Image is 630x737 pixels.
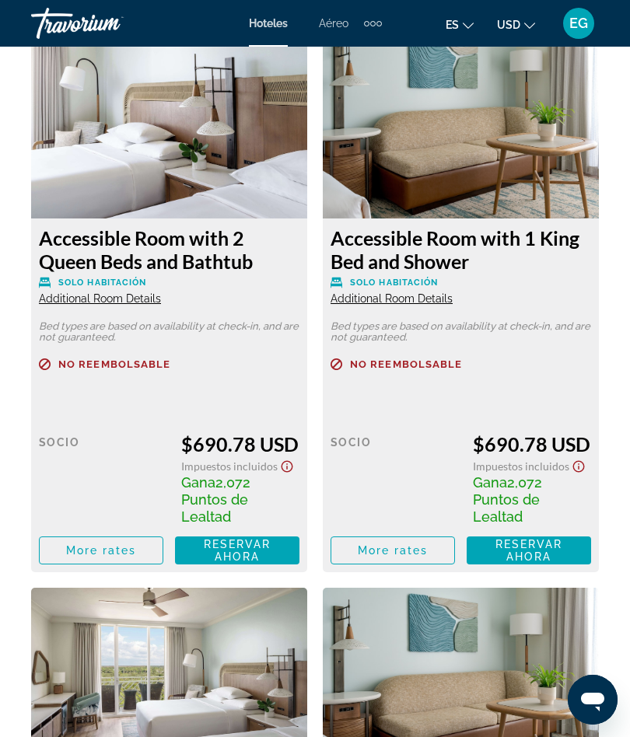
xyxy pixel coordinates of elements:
[364,11,382,36] button: Extra navigation items
[473,474,542,525] span: 2,072 Puntos de Lealtad
[204,538,271,563] span: Reservar ahora
[58,278,147,288] span: Solo habitación
[569,456,588,473] button: Show Taxes and Fees disclaimer
[331,292,453,305] span: Additional Room Details
[473,474,507,491] span: Gana
[66,544,137,557] span: More rates
[446,13,474,36] button: Change language
[358,544,429,557] span: More rates
[58,359,171,369] span: No reembolsable
[331,432,461,525] div: Socio
[350,359,463,369] span: No reembolsable
[467,536,591,564] button: Reservar ahora
[31,24,307,218] img: f5e80797-ea96-49a4-bc28-0e678219ac0d.jpeg
[446,19,459,31] span: es
[175,536,299,564] button: Reservar ahora
[39,432,170,525] div: Socio
[31,3,187,44] a: Travorium
[497,13,535,36] button: Change currency
[558,7,599,40] button: User Menu
[278,456,296,473] button: Show Taxes and Fees disclaimer
[249,17,288,30] a: Hoteles
[568,675,618,725] iframe: Botón para iniciar la ventana de mensajería
[181,459,278,473] span: Impuestos incluidos
[473,432,591,456] div: $690.78 USD
[495,538,563,563] span: Reservar ahora
[39,292,161,305] span: Additional Room Details
[331,226,591,273] h3: Accessible Room with 1 King Bed and Shower
[181,474,215,491] span: Gana
[350,278,439,288] span: Solo habitación
[569,16,588,31] span: EG
[319,17,348,30] a: Aéreo
[497,19,520,31] span: USD
[331,321,591,343] p: Bed types are based on availability at check-in, and are not guaranteed.
[181,474,250,525] span: 2,072 Puntos de Lealtad
[473,459,569,473] span: Impuestos incluidos
[39,536,163,564] button: More rates
[331,536,455,564] button: More rates
[181,432,299,456] div: $690.78 USD
[39,321,299,343] p: Bed types are based on availability at check-in, and are not guaranteed.
[323,24,599,218] img: 676cc49e-56a1-4a12-8223-85bef6215396.jpeg
[39,226,299,273] h3: Accessible Room with 2 Queen Beds and Bathtub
